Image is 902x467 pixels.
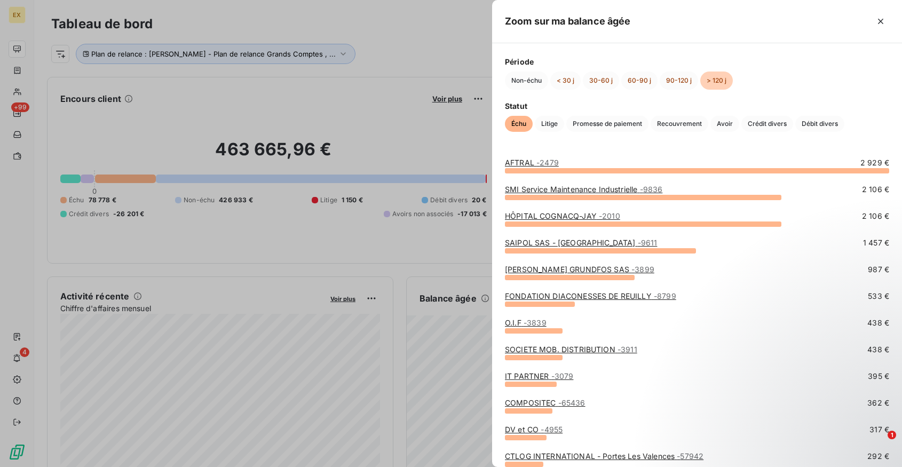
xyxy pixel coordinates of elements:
span: 438 € [867,344,889,355]
a: DV et CO [505,425,563,434]
span: 2 106 € [862,211,889,221]
span: - 57942 [677,452,703,461]
button: Crédit divers [741,116,793,132]
span: - 2479 [536,158,559,167]
iframe: Intercom live chat [866,431,891,456]
a: O.I.F [505,318,547,327]
a: IT PARTNER [505,371,573,381]
span: 2 106 € [862,184,889,195]
button: 30-60 j [583,72,619,90]
button: > 120 j [700,72,733,90]
span: - 4955 [541,425,563,434]
button: Recouvrement [651,116,708,132]
iframe: Intercom notifications message [689,363,902,438]
button: < 30 j [550,72,581,90]
span: - 9836 [640,185,663,194]
span: Statut [505,100,889,112]
a: SMI Service Maintenance Industrielle [505,185,662,194]
a: FONDATION DIACONESSES DE REUILLY [505,291,676,300]
span: - 65436 [558,398,585,407]
a: COMPOSITEC [505,398,585,407]
span: - 2010 [599,211,620,220]
button: Avoir [710,116,739,132]
span: 533 € [868,291,889,302]
span: - 3911 [618,345,637,354]
span: - 8799 [654,291,676,300]
span: - 9611 [638,238,658,247]
span: 1 457 € [863,238,889,248]
button: Litige [535,116,564,132]
span: - 3839 [524,318,547,327]
button: Échu [505,116,533,132]
a: [PERSON_NAME] GRUNDFOS SAS [505,265,654,274]
span: 1 [888,431,896,439]
span: Période [505,56,889,67]
a: CTLOG INTERNATIONAL - Portes Les Valences [505,452,703,461]
h5: Zoom sur ma balance âgée [505,14,631,29]
button: Débit divers [795,116,844,132]
span: 438 € [867,318,889,328]
button: 90-120 j [660,72,698,90]
a: AFTRAL [505,158,559,167]
span: 2 929 € [860,157,889,168]
span: - 3079 [551,371,574,381]
button: 60-90 j [621,72,658,90]
a: SOCIETE MOB. DISTRIBUTION [505,345,637,354]
a: SAIPOL SAS - [GEOGRAPHIC_DATA] [505,238,657,247]
span: - 3899 [631,265,654,274]
button: Promesse de paiement [566,116,648,132]
button: Non-échu [505,72,548,90]
a: HÔPITAL COGNACQ-JAY [505,211,620,220]
span: 987 € [868,264,889,275]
